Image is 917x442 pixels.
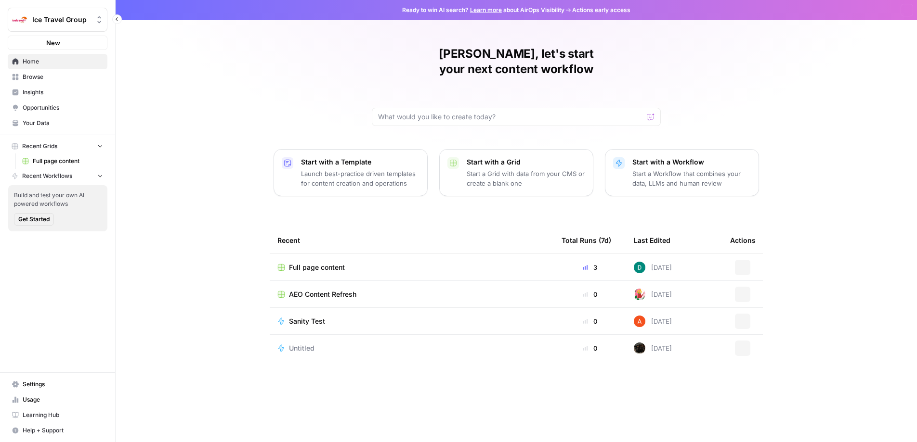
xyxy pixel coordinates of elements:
[562,316,618,326] div: 0
[8,392,107,407] a: Usage
[8,8,107,32] button: Workspace: Ice Travel Group
[14,213,54,226] button: Get Started
[18,215,50,224] span: Get Started
[634,289,672,300] div: [DATE]
[8,407,107,423] a: Learning Hub
[277,343,546,353] a: Untitled
[277,290,546,299] a: AEO Content Refresh
[8,85,107,100] a: Insights
[32,15,91,25] span: Ice Travel Group
[23,411,103,419] span: Learning Hub
[289,343,314,353] span: Untitled
[632,169,751,188] p: Start a Workflow that combines your data, LLMs and human review
[634,342,645,354] img: a7wp29i4q9fg250eipuu1edzbiqn
[8,377,107,392] a: Settings
[18,153,107,169] a: Full page content
[23,380,103,389] span: Settings
[378,112,643,122] input: What would you like to create today?
[11,11,28,28] img: Ice Travel Group Logo
[8,36,107,50] button: New
[23,103,103,112] span: Opportunities
[8,54,107,69] a: Home
[277,263,546,272] a: Full page content
[301,157,419,167] p: Start with a Template
[8,100,107,115] a: Opportunities
[562,227,611,253] div: Total Runs (7d)
[277,316,546,326] a: Sanity Test
[23,119,103,127] span: Your Data
[562,290,618,299] div: 0
[289,263,345,272] span: Full page content
[14,191,102,208] span: Build and test your own AI powered workflows
[23,426,103,435] span: Help + Support
[289,316,325,326] span: Sanity Test
[23,57,103,66] span: Home
[402,6,564,14] span: Ready to win AI search? about AirOps Visibility
[634,227,670,253] div: Last Edited
[46,38,60,48] span: New
[439,149,593,196] button: Start with a GridStart a Grid with data from your CMS or create a blank one
[23,395,103,404] span: Usage
[572,6,630,14] span: Actions early access
[22,142,57,151] span: Recent Grids
[277,227,546,253] div: Recent
[372,46,661,77] h1: [PERSON_NAME], let's start your next content workflow
[632,157,751,167] p: Start with a Workflow
[289,290,356,299] span: AEO Content Refresh
[634,342,672,354] div: [DATE]
[562,343,618,353] div: 0
[634,262,672,273] div: [DATE]
[33,157,103,165] span: Full page content
[634,262,645,273] img: wmntlqbaclq71l1dpczb36p244es
[467,169,585,188] p: Start a Grid with data from your CMS or create a blank one
[22,172,72,180] span: Recent Workflows
[467,157,585,167] p: Start with a Grid
[23,88,103,97] span: Insights
[301,169,419,188] p: Launch best-practice driven templates for content creation and operations
[8,423,107,438] button: Help + Support
[730,227,756,253] div: Actions
[8,69,107,85] a: Browse
[634,316,672,327] div: [DATE]
[274,149,428,196] button: Start with a TemplateLaunch best-practice driven templates for content creation and operations
[634,316,645,327] img: cje7zb9ux0f2nqyv5qqgv3u0jxek
[8,115,107,131] a: Your Data
[634,289,645,300] img: bumscs0cojt2iwgacae5uv0980n9
[8,169,107,183] button: Recent Workflows
[562,263,618,272] div: 3
[23,73,103,81] span: Browse
[605,149,759,196] button: Start with a WorkflowStart a Workflow that combines your data, LLMs and human review
[470,6,502,13] a: Learn more
[8,139,107,153] button: Recent Grids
